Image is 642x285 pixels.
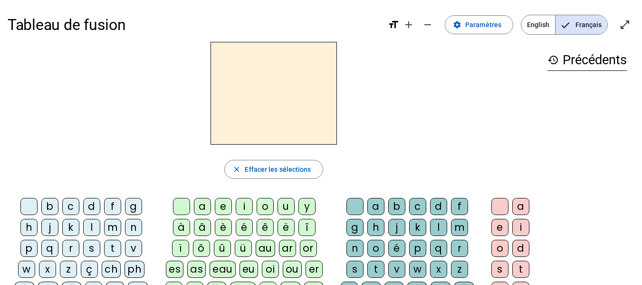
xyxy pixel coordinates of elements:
div: t [104,240,121,257]
div: î [298,219,316,236]
div: p [20,240,38,257]
div: t [512,261,529,278]
div: z [60,261,77,278]
div: v [125,240,142,257]
div: w [409,261,426,278]
div: f [104,198,121,215]
div: c [62,198,79,215]
div: ê [257,219,274,236]
div: i [236,198,253,215]
span: English [521,15,555,34]
div: x [430,261,447,278]
div: k [62,219,79,236]
div: o [257,198,274,215]
div: ç [81,261,98,278]
div: â [194,219,211,236]
div: û [214,240,231,257]
div: y [298,198,316,215]
div: q [430,240,447,257]
div: n [346,240,364,257]
div: g [125,198,142,215]
div: a [512,198,529,215]
div: é [236,219,253,236]
div: v [388,261,405,278]
span: Français [556,15,607,34]
mat-icon: history [547,54,559,66]
div: p [409,240,426,257]
div: eau [210,261,236,278]
div: b [41,198,58,215]
div: ï [172,240,189,257]
div: r [451,240,468,257]
div: d [512,240,529,257]
button: Effacer les sélections [224,160,323,179]
div: c [409,198,426,215]
div: s [491,261,508,278]
div: i [512,219,529,236]
div: h [20,219,38,236]
div: ü [235,240,252,257]
div: ô [193,240,210,257]
div: e [491,219,508,236]
div: o [491,240,508,257]
button: Diminuer la taille de la police [418,15,437,34]
div: m [451,219,468,236]
div: l [83,219,100,236]
div: z [451,261,468,278]
div: q [41,240,58,257]
div: d [83,198,100,215]
div: f [451,198,468,215]
div: r [62,240,79,257]
div: l [430,219,447,236]
mat-icon: open_in_full [619,19,631,30]
div: é [388,240,405,257]
span: Effacer les sélections [245,164,311,175]
div: h [367,219,384,236]
div: k [409,219,426,236]
div: s [83,240,100,257]
div: u [278,198,295,215]
div: w [18,261,35,278]
span: Paramètres [465,19,501,30]
h3: Précédents [547,49,627,71]
div: er [306,261,323,278]
div: a [367,198,384,215]
div: ë [278,219,295,236]
div: b [388,198,405,215]
div: e [215,198,232,215]
div: t [367,261,384,278]
div: g [346,219,364,236]
button: Entrer en plein écran [615,15,634,34]
mat-button-toggle-group: Language selection [521,15,608,35]
button: Augmenter la taille de la police [399,15,418,34]
mat-icon: close [232,165,241,174]
div: as [187,261,206,278]
div: ph [125,261,144,278]
div: a [194,198,211,215]
div: j [41,219,58,236]
div: m [104,219,121,236]
mat-icon: add [403,19,414,30]
div: d [430,198,447,215]
div: x [39,261,56,278]
div: oi [262,261,279,278]
div: ar [279,240,296,257]
div: j [388,219,405,236]
mat-icon: settings [453,20,461,29]
div: s [346,261,364,278]
div: n [125,219,142,236]
div: au [256,240,275,257]
div: à [173,219,190,236]
div: o [367,240,384,257]
div: è [215,219,232,236]
div: ou [283,261,302,278]
div: es [166,261,183,278]
div: or [300,240,317,257]
div: eu [240,261,258,278]
mat-icon: remove [422,19,433,30]
mat-icon: format_size [388,19,399,30]
h1: Tableau de fusion [8,10,380,40]
button: Paramètres [445,15,513,34]
div: ch [102,261,121,278]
